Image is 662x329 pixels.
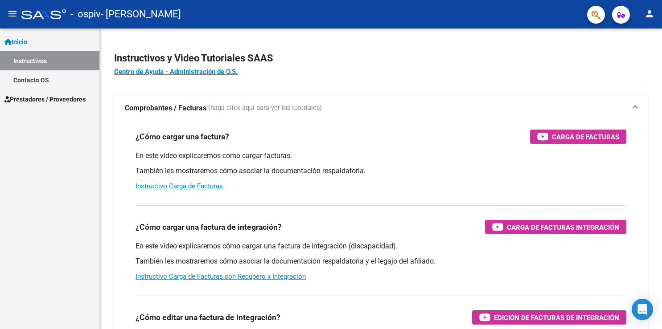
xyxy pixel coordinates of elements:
[136,241,626,251] p: En este video explicaremos cómo cargar una factura de integración (discapacidad).
[136,272,306,280] a: Instructivo Carga de Facturas con Recupero x Integración
[4,94,86,104] span: Prestadores / Proveedores
[494,312,619,323] span: Edición de Facturas de integración
[136,130,229,143] h3: ¿Cómo cargar una factura?
[136,256,626,266] p: También les mostraremos cómo asociar la documentación respaldatoria y el legajo del afiliado.
[7,8,18,19] mat-icon: menu
[101,4,181,24] span: - [PERSON_NAME]
[125,103,206,113] strong: Comprobantes / Facturas
[507,222,619,233] span: Carga de Facturas Integración
[70,4,101,24] span: - ospiv
[136,311,280,324] h3: ¿Cómo editar una factura de integración?
[485,220,626,234] button: Carga de Facturas Integración
[114,68,238,76] a: Centro de Ayuda - Administración de O.S.
[136,182,223,190] a: Instructivo Carga de Facturas
[552,131,619,142] span: Carga de Facturas
[136,151,626,161] p: En este video explicaremos cómo cargar facturas.
[644,8,655,19] mat-icon: person
[136,221,282,233] h3: ¿Cómo cargar una factura de integración?
[4,37,27,47] span: Inicio
[530,130,626,144] button: Carga de Facturas
[114,94,648,122] mat-expansion-panel-header: Comprobantes / Facturas (haga click aquí para ver los tutoriales)
[632,299,653,320] div: Open Intercom Messenger
[136,166,626,176] p: También les mostraremos cómo asociar la documentación respaldatoria.
[472,310,626,325] button: Edición de Facturas de integración
[114,50,648,67] h2: Instructivos y Video Tutoriales SAAS
[208,103,322,113] span: (haga click aquí para ver los tutoriales)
